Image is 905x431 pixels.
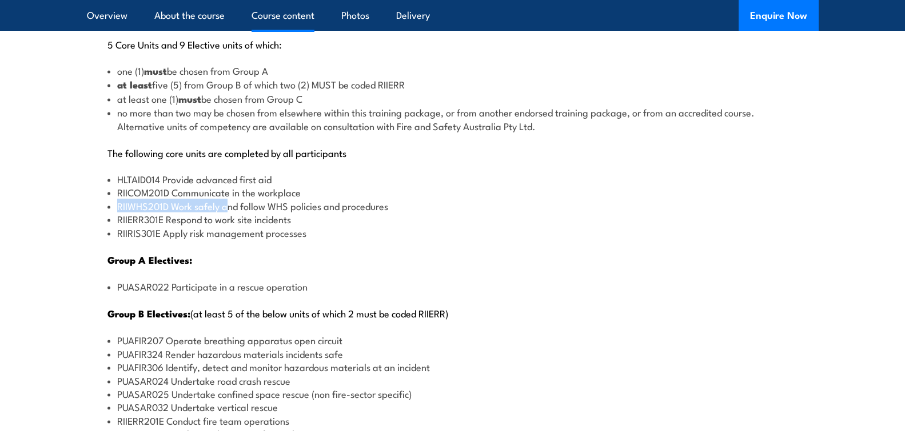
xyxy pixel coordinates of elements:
[107,147,798,158] p: The following core units are completed by all participants
[107,374,798,387] li: PUASAR024 Undertake road crash rescue
[144,63,167,78] strong: must
[107,400,798,413] li: PUASAR032 Undertake vertical rescue
[107,360,798,373] li: PUAFIR306 Identify, detect and monitor hazardous materials at an incident
[107,199,798,212] li: RIIWHS201D Work safely and follow WHS policies and procedures
[107,92,798,106] li: at least one (1) be chosen from Group C
[107,106,798,132] li: no more than two may be chosen from elsewhere within this training package, or from another endor...
[107,64,798,78] li: one (1) be chosen from Group A
[107,347,798,360] li: PUAFIR324 Render hazardous materials incidents safe
[107,186,798,199] li: RIICOM201D Communicate in the workplace
[107,307,798,319] p: (at least 5 of the below units of which 2 must be coded RIIERR)
[107,280,798,293] li: PUASAR022 Participate in a rescue operation
[107,78,798,91] li: five (5) from Group B of which two (2) MUST be coded RIIERR
[107,306,190,321] strong: Group B Electives:
[107,414,798,427] li: RIIERR201E Conduct fire team operations
[107,387,798,400] li: PUASAR025 Undertake confined space rescue (non fire-sector specific)
[107,172,798,186] li: HLTAID014 Provide advanced first aid
[107,38,798,50] p: 5 Core Units and 9 Elective units of which:
[107,212,798,225] li: RIIERR301E Respond to work site incidents
[117,77,152,92] strong: at least
[107,252,192,267] strong: Group A Electives:
[178,91,201,106] strong: must
[107,226,798,239] li: RIIRIS301E Apply risk management processes
[107,333,798,347] li: PUAFIR207 Operate breathing apparatus open circuit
